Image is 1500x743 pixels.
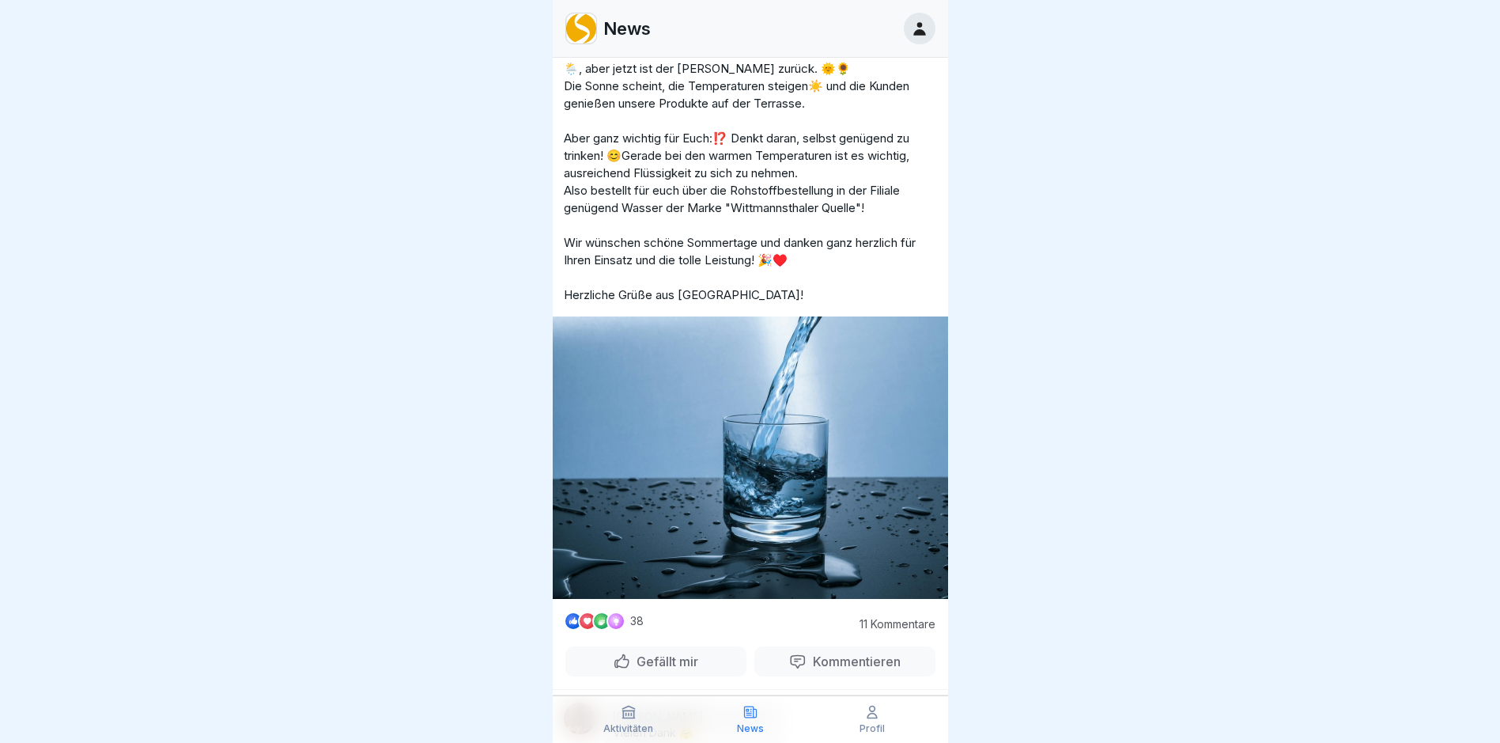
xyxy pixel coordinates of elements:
[630,654,698,669] p: Gefällt mir
[603,723,653,734] p: Aktivitäten
[848,618,935,631] p: 11 Kommentare
[553,317,948,599] img: Post Image
[737,723,764,734] p: News
[807,654,901,669] p: Kommentieren
[860,723,885,734] p: Profil
[566,13,596,44] img: nwwaxdipndqi2em8zt3fdwml.png
[630,615,644,627] p: 38
[603,18,651,39] p: News
[564,8,937,304] p: Liebe Kolleg:innen, in der letzten Woche war das Wetter nicht ganz auf unserer Seite 🌦️, aber jet...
